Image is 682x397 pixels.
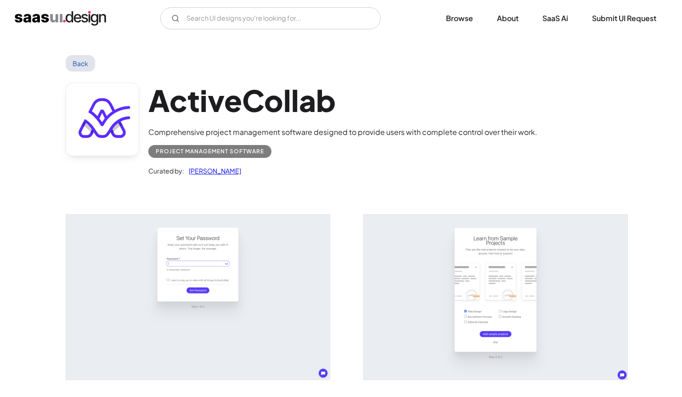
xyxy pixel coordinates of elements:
[66,215,330,380] a: open lightbox
[66,55,96,72] a: Back
[148,165,184,176] div: Curated by:
[435,8,484,28] a: Browse
[486,8,530,28] a: About
[531,8,579,28] a: SaaS Ai
[148,83,537,118] h1: ActiveCollab
[66,215,330,380] img: 641ed132924c5c66e86c0add_Activecollab%20Welcome%20Screen.png
[15,11,106,26] a: home
[581,8,667,28] a: Submit UI Request
[160,7,381,29] input: Search UI designs you're looking for...
[184,165,241,176] a: [PERSON_NAME]
[160,7,381,29] form: Email Form
[148,127,537,138] div: Comprehensive project management software designed to provide users with complete control over th...
[364,215,627,380] img: 641ed1327fb7bf4d6d6ab906_Activecollab%20Sample%20Project%20Screen.png
[364,215,627,380] a: open lightbox
[156,146,264,157] div: Project Management Software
